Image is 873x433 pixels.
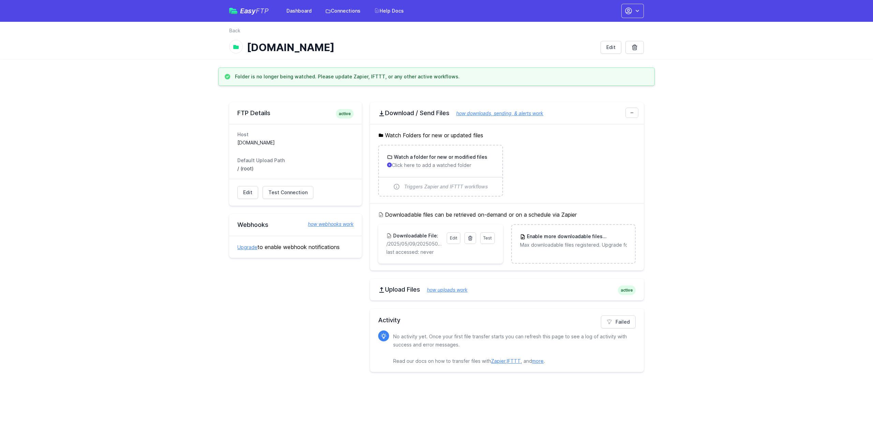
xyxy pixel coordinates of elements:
[491,358,505,364] a: Zapier
[526,233,627,240] h3: Enable more downloadable files
[618,285,636,295] span: active
[229,236,362,258] div: to enable webhook notifications
[229,8,237,14] img: easyftp_logo.png
[263,186,313,199] a: Test Connection
[237,157,354,164] dt: Default Upload Path
[532,358,544,364] a: more
[378,131,636,139] h5: Watch Folders for new or updated files
[387,162,494,169] p: Click here to add a watched folder
[601,315,636,328] a: Failed
[447,232,460,244] a: Edit
[520,242,627,248] p: Max downloadable files registered. Upgrade for more.
[603,233,627,240] span: Upgrade
[386,241,442,247] p: /2025/05/09/20250509171559_inbound_0422652309_0756011820.mp3
[378,211,636,219] h5: Downloadable files can be retrieved on-demand or on a schedule via Zapier
[256,7,269,15] span: FTP
[321,5,365,17] a: Connections
[449,110,543,116] a: how downloads, sending, & alerts work
[404,183,488,190] span: Triggers Zapier and IFTTT workflows
[229,27,240,34] a: Back
[247,41,595,53] h1: [DOMAIN_NAME]
[512,225,635,257] a: Enable more downloadable filesUpgrade Max downloadable files registered. Upgrade for more.
[378,285,636,294] h2: Upload Files
[229,27,644,38] nav: Breadcrumb
[229,7,269,14] a: EasyFTP
[392,232,438,239] h3: Downloadable File:
[237,139,354,146] dd: [DOMAIN_NAME]
[386,249,494,256] p: last accessed: never
[282,5,316,17] a: Dashboard
[268,189,308,196] span: Test Connection
[240,7,269,14] span: Easy
[235,73,460,80] h3: Folder is no longer being watched. Please update Zapier, IFTTT, or any other active workflows.
[393,154,487,160] h3: Watch a folder for new or modified files
[237,244,257,250] a: Upgrade
[237,165,354,172] dd: / (root)
[378,109,636,117] h2: Download / Send Files
[480,232,495,244] a: Test
[370,5,408,17] a: Help Docs
[237,131,354,138] dt: Host
[378,315,636,325] h2: Activity
[237,109,354,117] h2: FTP Details
[237,186,258,199] a: Edit
[507,358,521,364] a: IFTTT
[237,221,354,229] h2: Webhooks
[420,287,468,293] a: how uploads work
[483,235,492,241] span: Test
[336,109,354,119] span: active
[601,41,621,54] a: Edit
[379,145,502,196] a: Watch a folder for new or modified files Click here to add a watched folder Triggers Zapier and I...
[301,221,354,228] a: how webhooks work
[393,333,630,365] p: No activity yet. Once your first file transfer starts you can refresh this page to see a log of a...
